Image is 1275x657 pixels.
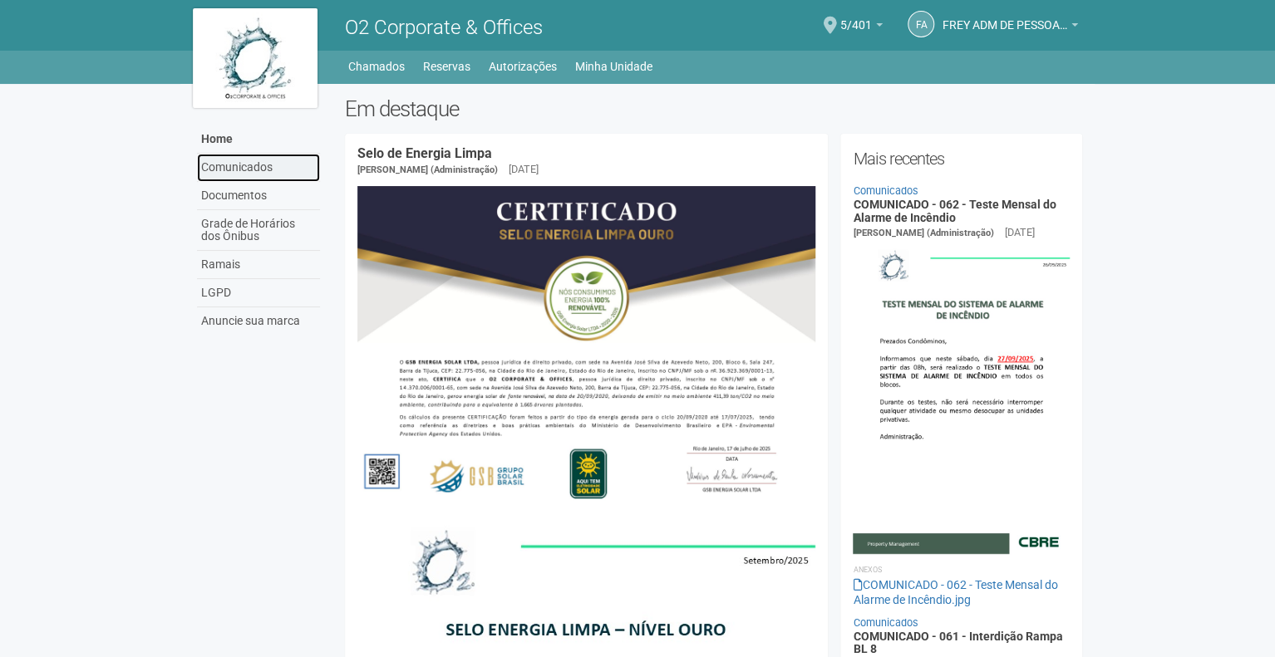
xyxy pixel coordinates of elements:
a: COMUNICADO - 062 - Teste Mensal do Alarme de Incêndio.jpg [853,578,1057,606]
a: Comunicados [853,616,918,629]
span: FREY ADM DE PESSOAL LTDA [943,2,1067,32]
a: Grade de Horários dos Ônibus [197,210,320,251]
img: COMUNICADO%20-%20054%20-%20Selo%20de%20Energia%20Limpa%20-%20P%C3%A1g.%202.jpg [357,186,815,510]
a: LGPD [197,279,320,307]
a: Minha Unidade [575,55,652,78]
a: Selo de Energia Limpa [357,145,492,161]
a: Ramais [197,251,320,279]
a: COMUNICADO - 061 - Interdição Rampa BL 8 [853,630,1062,655]
img: logo.jpg [193,8,318,108]
a: Documentos [197,182,320,210]
a: Comunicados [197,154,320,182]
a: Comunicados [853,184,918,197]
a: Home [197,125,320,154]
a: COMUNICADO - 062 - Teste Mensal do Alarme de Incêndio [853,198,1056,223]
a: Anuncie sua marca [197,307,320,335]
a: Chamados [348,55,405,78]
span: 5/401 [840,2,872,32]
li: Anexos [853,562,1070,577]
h2: Mais recentes [853,146,1070,171]
img: COMUNICADO%20-%20062%20-%20Teste%20Mensal%20do%20Alarme%20de%20Inc%C3%AAndio.jpg [853,241,1070,553]
span: O2 Corporate & Offices [345,16,543,39]
h2: Em destaque [345,96,1082,121]
a: 5/401 [840,21,883,34]
div: [DATE] [1004,225,1034,240]
a: FREY ADM DE PESSOAL LTDA [943,21,1078,34]
span: [PERSON_NAME] (Administração) [357,164,498,175]
a: Reservas [423,55,470,78]
span: [PERSON_NAME] (Administração) [853,228,993,238]
div: [DATE] [509,162,539,177]
a: FA [908,11,934,37]
a: Autorizações [489,55,557,78]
